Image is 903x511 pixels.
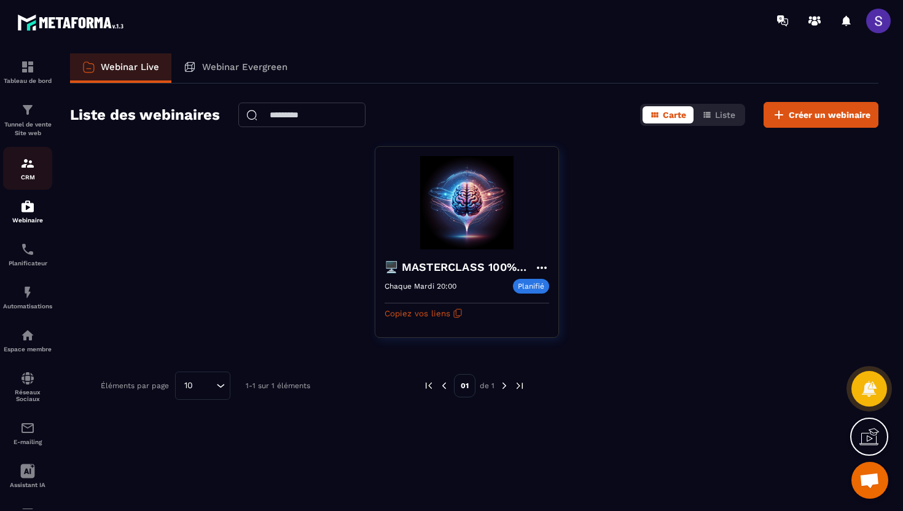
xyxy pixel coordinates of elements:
[454,374,475,397] p: 01
[101,61,159,72] p: Webinar Live
[3,93,52,147] a: formationformationTunnel de vente Site web
[3,439,52,445] p: E-mailing
[764,102,878,128] button: Créer un webinaire
[246,381,310,390] p: 1-1 sur 1 éléments
[789,109,870,121] span: Créer un webinaire
[480,381,495,391] p: de 1
[3,412,52,454] a: emailemailE-mailing
[70,103,220,127] h2: Liste des webinaires
[663,110,686,120] span: Carte
[851,462,888,499] div: Ouvrir le chat
[3,362,52,412] a: social-networksocial-networkRéseaux Sociaux
[385,303,463,323] button: Copiez vos liens
[499,380,510,391] img: next
[385,282,456,291] p: Chaque Mardi 20:00
[3,319,52,362] a: automationsautomationsEspace membre
[643,106,694,123] button: Carte
[101,381,169,390] p: Éléments par page
[202,61,287,72] p: Webinar Evergreen
[3,50,52,93] a: formationformationTableau de bord
[3,346,52,353] p: Espace membre
[20,60,35,74] img: formation
[20,285,35,300] img: automations
[20,242,35,257] img: scheduler
[20,156,35,171] img: formation
[3,482,52,488] p: Assistant IA
[20,421,35,435] img: email
[180,379,197,392] span: 10
[175,372,230,400] div: Search for option
[423,380,434,391] img: prev
[3,147,52,190] a: formationformationCRM
[3,77,52,84] p: Tableau de bord
[715,110,735,120] span: Liste
[70,53,171,83] a: Webinar Live
[513,279,549,294] p: Planifié
[3,217,52,224] p: Webinaire
[20,103,35,117] img: formation
[3,120,52,138] p: Tunnel de vente Site web
[197,379,213,392] input: Search for option
[3,260,52,267] p: Planificateur
[20,199,35,214] img: automations
[3,276,52,319] a: automationsautomationsAutomatisations
[385,259,534,276] h4: 🖥️ MASTERCLASS 100% GRATUITE
[3,389,52,402] p: Réseaux Sociaux
[3,233,52,276] a: schedulerschedulerPlanificateur
[20,371,35,386] img: social-network
[385,156,549,249] img: webinar-background
[3,454,52,497] a: Assistant IA
[439,380,450,391] img: prev
[3,190,52,233] a: automationsautomationsWebinaire
[20,328,35,343] img: automations
[3,174,52,181] p: CRM
[17,11,128,34] img: logo
[695,106,743,123] button: Liste
[3,303,52,310] p: Automatisations
[514,380,525,391] img: next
